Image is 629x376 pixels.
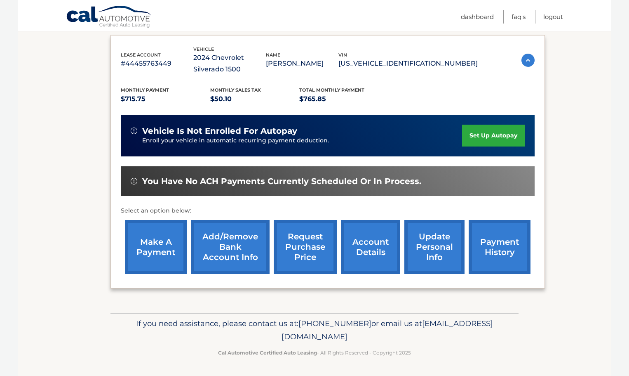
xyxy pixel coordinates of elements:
span: You have no ACH payments currently scheduled or in process. [142,176,421,187]
span: Monthly Payment [121,87,169,93]
span: [PHONE_NUMBER] [298,319,371,328]
span: Monthly sales Tax [210,87,261,93]
a: request purchase price [274,220,337,274]
img: alert-white.svg [131,128,137,134]
img: accordion-active.svg [521,54,535,67]
a: Dashboard [461,10,494,24]
p: $715.75 [121,93,210,105]
strong: Cal Automotive Certified Auto Leasing [218,350,317,356]
img: alert-white.svg [131,178,137,184]
a: FAQ's [512,10,526,24]
a: account details [341,220,400,274]
p: [PERSON_NAME] [266,58,338,69]
p: 2024 Chevrolet Silverado 1500 [193,52,266,75]
p: If you need assistance, please contact us at: or email us at [116,317,513,343]
a: set up autopay [462,125,525,147]
p: Enroll your vehicle in automatic recurring payment deduction. [142,136,462,145]
a: update personal info [404,220,465,274]
span: vin [338,52,347,58]
a: Add/Remove bank account info [191,220,270,274]
p: $50.10 [210,93,300,105]
span: vehicle is not enrolled for autopay [142,126,297,136]
a: make a payment [125,220,187,274]
span: Total Monthly Payment [299,87,364,93]
span: [EMAIL_ADDRESS][DOMAIN_NAME] [282,319,493,341]
p: - All Rights Reserved - Copyright 2025 [116,348,513,357]
p: [US_VEHICLE_IDENTIFICATION_NUMBER] [338,58,478,69]
a: payment history [469,220,530,274]
span: name [266,52,280,58]
span: lease account [121,52,161,58]
p: Select an option below: [121,206,535,216]
p: #44455763449 [121,58,193,69]
span: vehicle [193,46,214,52]
p: $765.85 [299,93,389,105]
a: Logout [543,10,563,24]
a: Cal Automotive [66,5,153,29]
